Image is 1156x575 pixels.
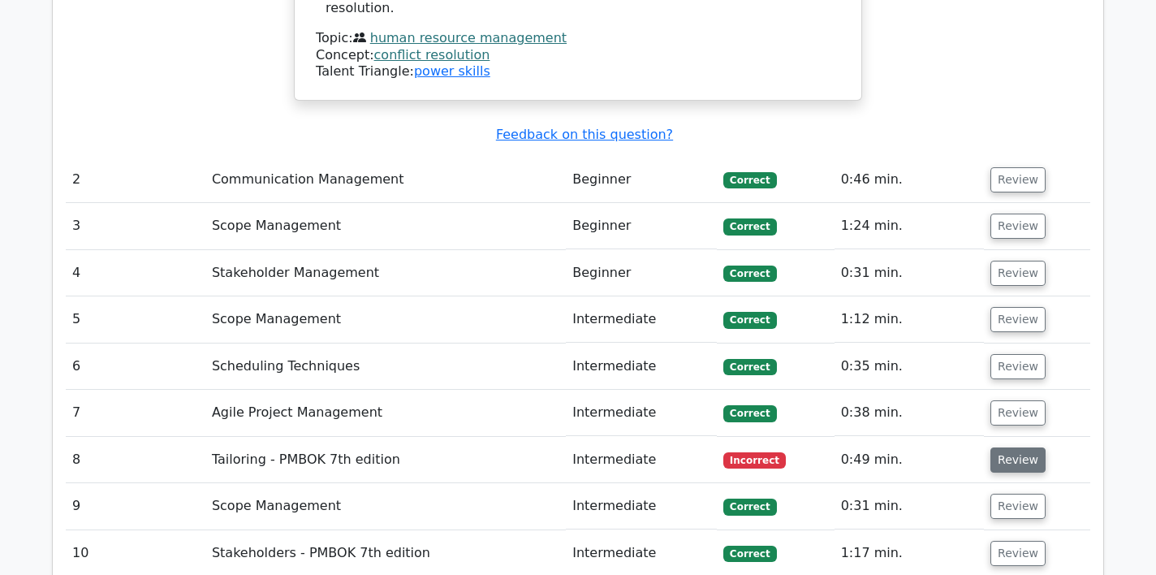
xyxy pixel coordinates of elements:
span: Correct [723,266,776,282]
td: Scope Management [205,203,566,249]
button: Review [990,354,1046,379]
a: Feedback on this question? [496,127,673,142]
button: Review [990,307,1046,332]
td: Intermediate [566,390,717,436]
td: Scope Management [205,296,566,343]
button: Review [990,261,1046,286]
td: Beginner [566,157,717,203]
td: 0:38 min. [835,390,984,436]
td: 0:46 min. [835,157,984,203]
td: 0:31 min. [835,483,984,530]
span: Correct [723,405,776,422]
button: Review [990,541,1046,566]
span: Correct [723,218,776,235]
a: conflict resolution [374,47,490,63]
td: 3 [66,203,205,249]
td: Intermediate [566,296,717,343]
button: Review [990,447,1046,473]
span: Correct [723,546,776,562]
div: Concept: [316,47,840,64]
td: 0:49 min. [835,437,984,483]
button: Review [990,494,1046,519]
button: Review [990,400,1046,426]
div: Talent Triangle: [316,30,840,80]
td: Intermediate [566,344,717,390]
td: 9 [66,483,205,530]
td: 1:12 min. [835,296,984,343]
span: Correct [723,312,776,328]
td: Scope Management [205,483,566,530]
a: human resource management [370,30,567,45]
td: Intermediate [566,437,717,483]
button: Review [990,167,1046,192]
td: 0:31 min. [835,250,984,296]
span: Incorrect [723,452,786,469]
span: Correct [723,359,776,375]
td: 1:24 min. [835,203,984,249]
td: 8 [66,437,205,483]
td: 2 [66,157,205,203]
td: Beginner [566,203,717,249]
div: Topic: [316,30,840,47]
td: 4 [66,250,205,296]
td: Beginner [566,250,717,296]
td: Agile Project Management [205,390,566,436]
td: Scheduling Techniques [205,344,566,390]
td: 5 [66,296,205,343]
td: Communication Management [205,157,566,203]
span: Correct [723,172,776,188]
td: Tailoring - PMBOK 7th edition [205,437,566,483]
a: power skills [414,63,490,79]
span: Correct [723,499,776,515]
td: 0:35 min. [835,344,984,390]
td: Stakeholder Management [205,250,566,296]
td: Intermediate [566,483,717,530]
td: 6 [66,344,205,390]
button: Review [990,214,1046,239]
td: 7 [66,390,205,436]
